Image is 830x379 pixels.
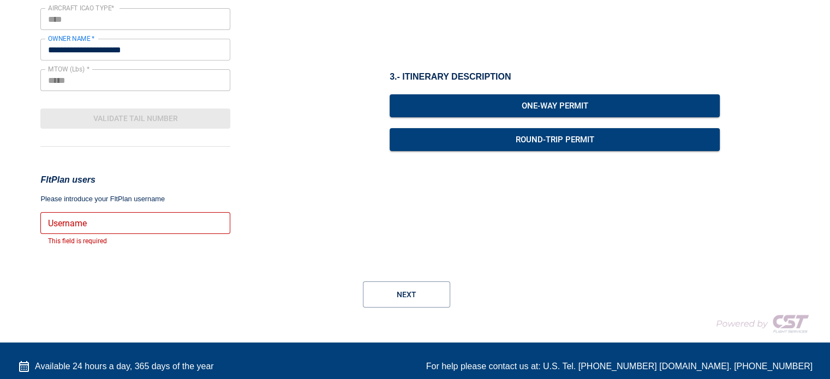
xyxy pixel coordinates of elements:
[426,360,813,373] div: For help please contact us at: U.S. Tel. [PHONE_NUMBER] [DOMAIN_NAME]. [PHONE_NUMBER]
[390,94,720,117] button: One-Way Permit
[48,34,95,43] label: OWNER NAME *
[390,71,720,83] h1: 3.- ITINERARY DESCRIPTION
[390,128,720,151] button: Round-Trip Permit
[40,173,230,187] h3: FltPlan users
[17,360,214,373] div: Available 24 hours a day, 365 days of the year
[48,236,222,247] p: This field is required
[40,194,230,204] p: Please introduce your FltPlan username
[363,281,450,308] button: Next
[703,310,813,337] img: COMPANY LOGO
[48,3,115,13] label: AIRCRAFT ICAO TYPE*
[48,64,89,74] label: MTOW (Lbs) *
